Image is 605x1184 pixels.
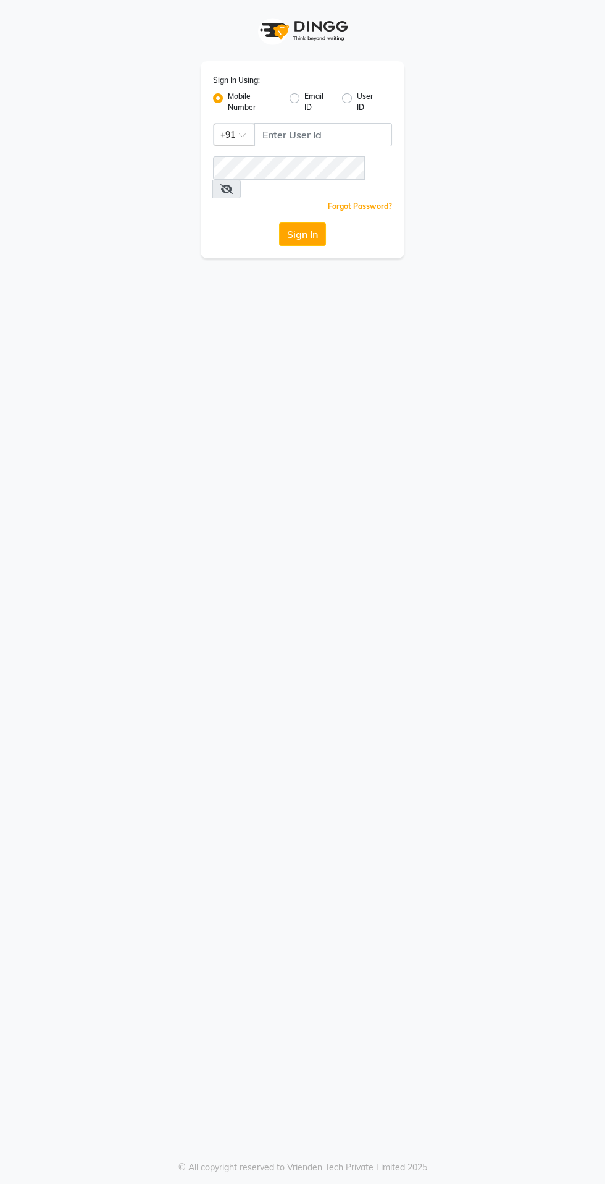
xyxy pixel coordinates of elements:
label: Email ID [304,91,332,113]
input: Username [213,156,365,180]
input: Username [254,123,392,146]
label: User ID [357,91,382,113]
a: Forgot Password? [328,201,392,211]
label: Sign In Using: [213,75,260,86]
img: logo1.svg [253,12,352,49]
label: Mobile Number [228,91,280,113]
button: Sign In [279,222,326,246]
